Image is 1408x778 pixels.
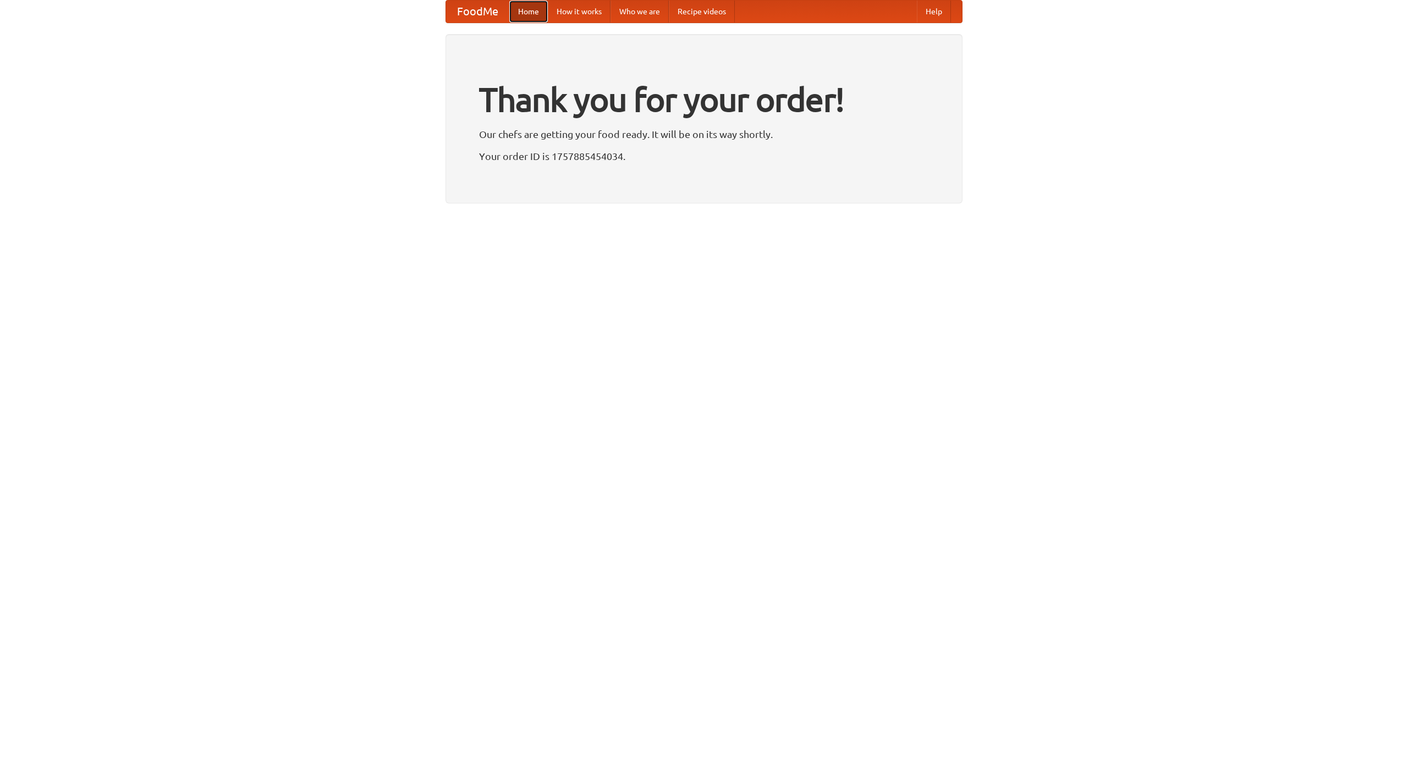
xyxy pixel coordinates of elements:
[446,1,509,23] a: FoodMe
[509,1,548,23] a: Home
[917,1,951,23] a: Help
[479,126,929,142] p: Our chefs are getting your food ready. It will be on its way shortly.
[610,1,669,23] a: Who we are
[548,1,610,23] a: How it works
[479,148,929,164] p: Your order ID is 1757885454034.
[669,1,735,23] a: Recipe videos
[479,73,929,126] h1: Thank you for your order!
